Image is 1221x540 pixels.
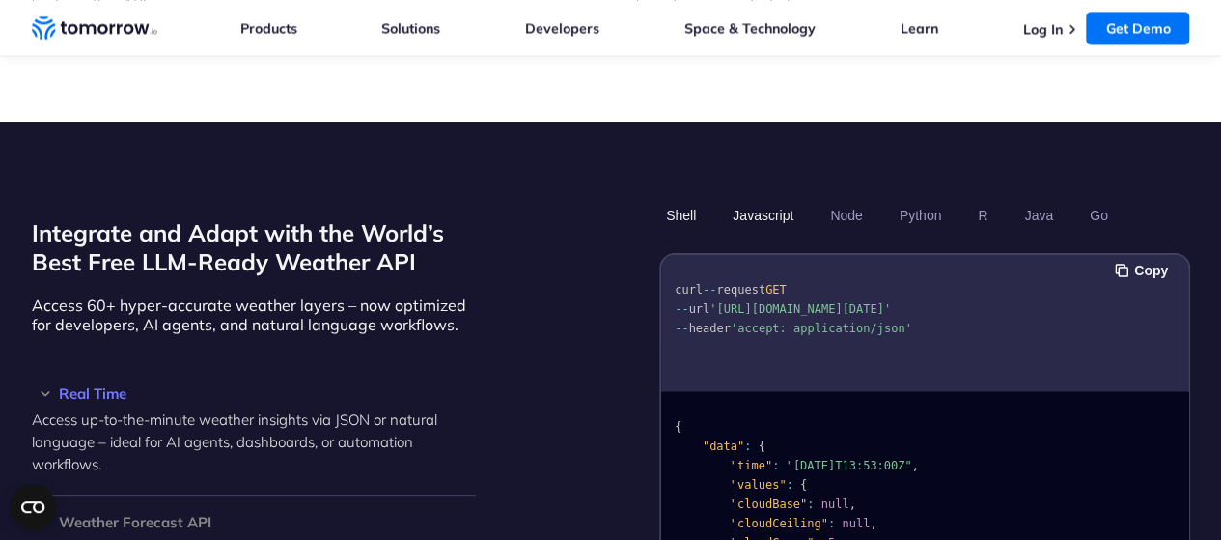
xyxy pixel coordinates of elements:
[730,458,771,471] span: "time"
[870,516,876,529] span: ,
[1086,12,1189,44] a: Get Demo
[786,458,911,471] span: "[DATE]T13:53:00Z"
[10,484,56,530] button: Open CMP widget
[971,199,994,232] button: R
[684,19,816,37] a: Space & Technology
[1115,260,1174,281] button: Copy
[709,302,891,316] span: '[URL][DOMAIN_NAME][DATE]'
[730,322,911,335] span: 'accept: application/json'
[688,322,730,335] span: header
[827,516,834,529] span: :
[32,296,476,334] p: Access 60+ hyper-accurate weather layers – now optimized for developers, AI agents, and natural l...
[730,516,827,529] span: "cloudCeiling"
[772,458,779,471] span: :
[820,497,848,510] span: null
[381,19,440,37] a: Solutions
[764,283,786,297] span: GET
[786,477,792,491] span: :
[240,19,297,37] a: Products
[911,458,918,471] span: ,
[675,283,703,297] span: curl
[32,386,476,401] h3: Real Time
[726,199,800,232] button: Javascript
[1082,199,1114,232] button: Go
[892,199,948,232] button: Python
[758,439,764,452] span: {
[659,199,703,232] button: Shell
[1022,20,1062,38] a: Log In
[1017,199,1060,232] button: Java
[842,516,870,529] span: null
[901,19,938,37] a: Learn
[807,497,814,510] span: :
[702,439,743,452] span: "data"
[32,409,476,475] p: Access up-to-the-minute weather insights via JSON or natural language – ideal for AI agents, dash...
[525,19,599,37] a: Developers
[32,515,476,529] h3: Weather Forecast API
[702,283,715,297] span: --
[688,302,709,316] span: url
[744,439,751,452] span: :
[716,283,765,297] span: request
[800,477,807,491] span: {
[823,199,869,232] button: Node
[675,302,688,316] span: --
[32,218,476,276] h2: Integrate and Adapt with the World’s Best Free LLM-Ready Weather API
[675,322,688,335] span: --
[675,419,681,433] span: {
[848,497,855,510] span: ,
[32,14,157,43] a: Home link
[730,497,806,510] span: "cloudBase"
[730,477,786,491] span: "values"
